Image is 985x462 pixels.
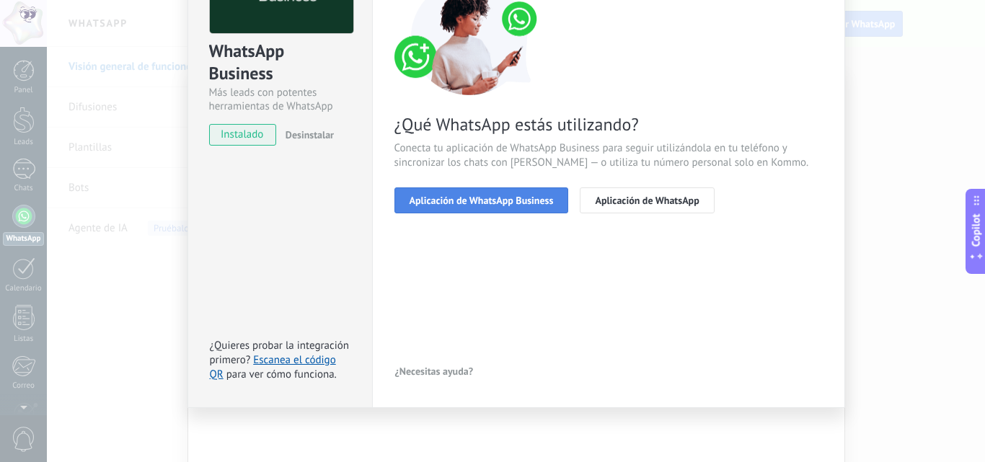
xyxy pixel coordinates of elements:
span: instalado [210,124,275,146]
span: ¿Qué WhatsApp estás utilizando? [394,113,823,136]
button: Aplicación de WhatsApp Business [394,187,569,213]
button: Aplicación de WhatsApp [580,187,714,213]
span: ¿Necesitas ayuda? [395,366,474,376]
span: Aplicación de WhatsApp [595,195,699,205]
button: Desinstalar [280,124,334,146]
span: Copilot [969,213,984,246]
div: Más leads con potentes herramientas de WhatsApp [209,86,351,113]
div: WhatsApp Business [209,40,351,86]
span: para ver cómo funciona. [226,368,337,381]
span: Aplicación de WhatsApp Business [410,195,554,205]
span: ¿Quieres probar la integración primero? [210,339,350,367]
a: Escanea el código QR [210,353,336,381]
button: ¿Necesitas ayuda? [394,360,474,382]
span: Conecta tu aplicación de WhatsApp Business para seguir utilizándola en tu teléfono y sincronizar ... [394,141,823,170]
span: Desinstalar [286,128,334,141]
